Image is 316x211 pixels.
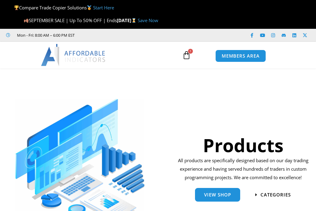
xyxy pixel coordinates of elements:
img: 🍂 [24,18,29,23]
a: View Shop [195,188,240,202]
strong: [DATE] [117,17,138,23]
span: MEMBERS AREA [222,54,260,58]
a: Start Here [93,5,114,11]
p: All products are specifically designed based on our day trading experience and having served hund... [175,156,311,182]
span: Compare Trade Copier Solutions [14,5,114,11]
span: categories [261,193,291,197]
iframe: Customer reviews powered by Trustpilot [78,32,169,38]
img: 🥇 [87,5,92,10]
span: Mon - Fri: 8:00 AM – 6:00 PM EST [15,32,75,39]
img: LogoAI | Affordable Indicators – NinjaTrader [41,44,106,66]
span: 1 [188,49,193,54]
span: View Shop [204,193,231,197]
a: Save Now [138,17,158,23]
img: 🏆 [14,5,19,10]
a: categories [255,193,291,197]
a: MEMBERS AREA [215,50,266,62]
h1: Products [175,132,311,158]
span: SEPTEMBER SALE | Up To 50% OFF | Ends [24,17,117,23]
a: 1 [173,46,200,64]
img: ⌛ [132,18,136,23]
